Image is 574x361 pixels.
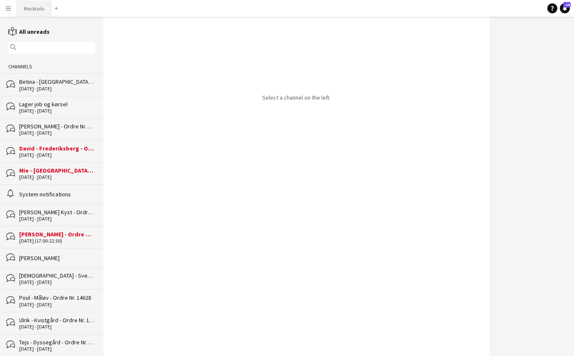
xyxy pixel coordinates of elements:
[19,86,95,92] div: [DATE] - [DATE]
[19,145,95,152] div: David - Frederiksberg - Ordre Nr. 16038
[19,208,95,216] div: [PERSON_NAME] Kyst - Ordre Nr. 16156
[19,108,95,114] div: [DATE] - [DATE]
[19,254,95,262] div: [PERSON_NAME]
[563,2,571,8] span: -19
[19,167,95,174] div: Mie - [GEOGRAPHIC_DATA] - Ordre Nr. 15671
[19,324,95,330] div: [DATE] - [DATE]
[19,346,95,352] div: [DATE] - [DATE]
[19,231,95,238] div: [PERSON_NAME] - Ordre Nr. 15934
[19,174,95,180] div: [DATE] - [DATE]
[19,123,95,130] div: [PERSON_NAME] - Ordre Nr. 15878
[19,294,95,301] div: Poul - Måløv - Ordre Nr. 14628
[19,216,95,222] div: [DATE] - [DATE]
[19,338,95,346] div: Tejs - Dyssegård - Ordre Nr. 16055
[19,279,95,285] div: [DATE] - [DATE]
[17,0,51,17] button: Mocktails
[19,130,95,136] div: [DATE] - [DATE]
[19,100,95,108] div: Lager job og kørsel
[19,272,95,279] div: [DEMOGRAPHIC_DATA] - Svendborg - Ordre Nr. 12836
[19,302,95,308] div: [DATE] - [DATE]
[19,316,95,324] div: Ulrik - Kvistgård - Ordre Nr. 15129
[19,152,95,158] div: [DATE] - [DATE]
[8,28,50,35] a: All unreads
[19,78,95,85] div: Betina - [GEOGRAPHIC_DATA] - Ordre Nr. 16155
[19,191,95,198] div: System notifications
[262,94,331,101] p: Select a channel on the left.
[560,3,570,13] a: -19
[19,238,95,244] div: [DATE] (17:00-22:30)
